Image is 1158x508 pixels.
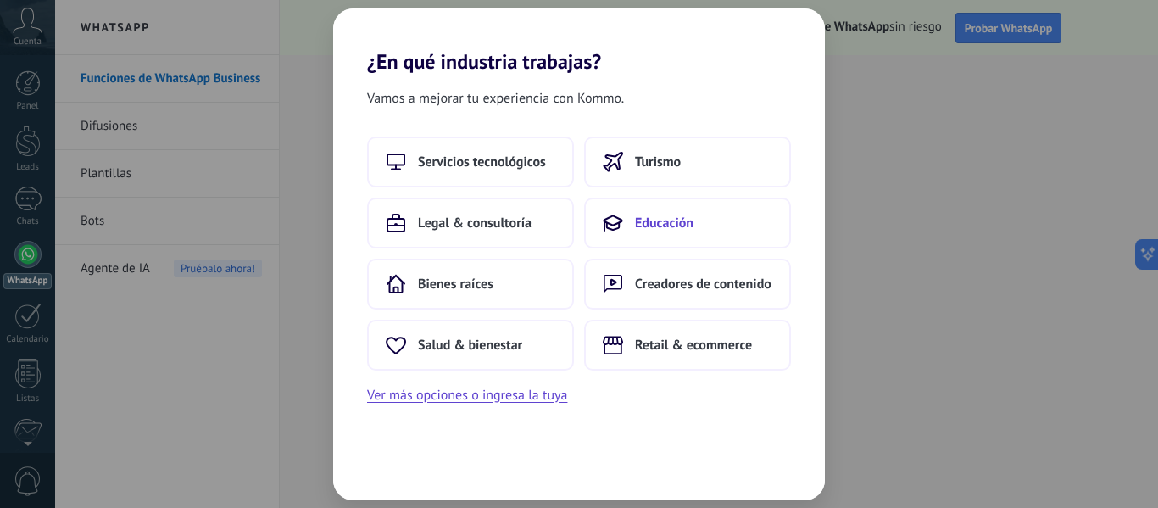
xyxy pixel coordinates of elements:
button: Retail & ecommerce [584,320,791,371]
button: Servicios tecnológicos [367,137,574,187]
span: Vamos a mejorar tu experiencia con Kommo. [367,87,624,109]
button: Legal & consultoría [367,198,574,248]
span: Servicios tecnológicos [418,154,546,170]
button: Educación [584,198,791,248]
span: Retail & ecommerce [635,337,752,354]
button: Creadores de contenido [584,259,791,310]
span: Turismo [635,154,681,170]
button: Ver más opciones o ingresa la tuya [367,384,567,406]
h2: ¿En qué industria trabajas? [333,8,825,74]
span: Salud & bienestar [418,337,522,354]
span: Legal & consultoría [418,215,532,232]
span: Bienes raíces [418,276,493,293]
button: Bienes raíces [367,259,574,310]
button: Turismo [584,137,791,187]
button: Salud & bienestar [367,320,574,371]
span: Creadores de contenido [635,276,771,293]
span: Educación [635,215,693,232]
